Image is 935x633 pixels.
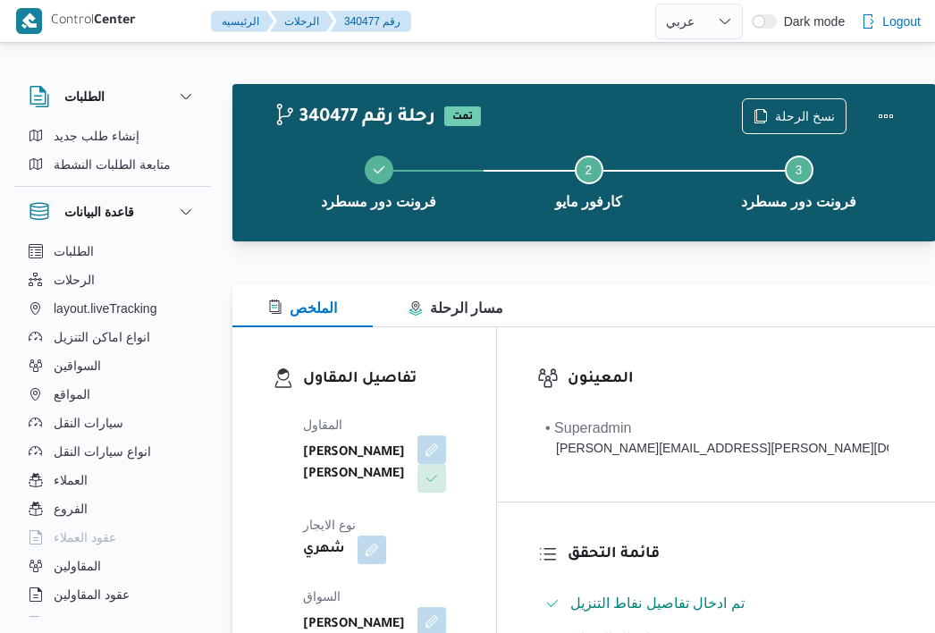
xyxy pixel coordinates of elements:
[21,523,204,552] button: عقود العملاء
[484,134,694,227] button: كارفور مايو
[21,409,204,437] button: سيارات النقل
[21,237,204,266] button: الطلبات
[64,201,134,223] h3: قاعدة البيانات
[21,580,204,609] button: عقود المقاولين
[882,11,921,32] span: Logout
[452,112,473,122] b: تمت
[568,543,896,567] h3: قائمة التحقق
[54,326,150,348] span: انواع اماكن التنزيل
[54,241,94,262] span: الطلبات
[14,237,211,624] div: قاعدة البيانات
[54,412,123,434] span: سيارات النقل
[303,589,341,603] span: السواق
[54,584,130,605] span: عقود المقاولين
[21,466,204,494] button: العملاء
[21,150,204,179] button: متابعة الطلبات النشطة
[545,439,889,458] div: [PERSON_NAME][EMAIL_ADDRESS][PERSON_NAME][DOMAIN_NAME]
[570,593,745,614] span: تم ادخال تفاصيل نفاط التنزيل
[545,418,889,439] div: • Superadmin
[303,367,456,392] h3: تفاصيل المقاول
[555,191,622,213] span: كارفور مايو
[54,269,95,291] span: الرحلات
[54,125,139,147] span: إنشاء طلب جديد
[14,122,211,186] div: الطلبات
[54,498,88,519] span: الفروع
[321,191,436,213] span: فرونت دور مسطرد
[54,384,90,405] span: المواقع
[21,437,204,466] button: انواع سيارات النقل
[372,163,386,177] svg: Step 1 is complete
[54,527,116,548] span: عقود العملاء
[741,191,856,213] span: فرونت دور مسطرد
[742,98,847,134] button: نسخ الرحلة
[21,122,204,150] button: إنشاء طلب جديد
[270,11,333,32] button: الرحلات
[570,595,745,611] span: تم ادخال تفاصيل نفاط التنزيل
[21,351,204,380] button: السواقين
[545,418,889,458] span: • Superadmin mohamed.nabil@illa.com.eg
[568,367,896,392] h3: المعينون
[16,8,42,34] img: X8yXhbKr1z7QwAAAABJRU5ErkJggg==
[303,518,356,532] span: نوع الايجار
[29,201,197,223] button: قاعدة البيانات
[796,163,803,177] span: 3
[54,355,101,376] span: السواقين
[775,105,835,127] span: نسخ الرحلة
[54,298,156,319] span: layout.liveTracking
[21,552,204,580] button: المقاولين
[409,300,503,316] span: مسار الرحلة
[444,106,481,126] span: تمت
[330,11,411,32] button: 340477 رقم
[777,14,845,29] span: Dark mode
[54,441,151,462] span: انواع سيارات النقل
[303,539,345,561] b: شهري
[54,469,88,491] span: العملاء
[303,418,342,432] span: المقاول
[29,86,197,107] button: الطلبات
[854,4,928,39] button: Logout
[274,106,435,130] h2: 340477 رحلة رقم
[694,134,904,227] button: فرونت دور مسطرد
[64,86,105,107] h3: الطلبات
[21,494,204,523] button: الفروع
[94,14,136,29] b: Center
[21,380,204,409] button: المواقع
[538,589,896,618] button: تم ادخال تفاصيل نفاط التنزيل
[868,98,904,134] button: Actions
[585,163,593,177] span: 2
[21,323,204,351] button: انواع اماكن التنزيل
[54,154,171,175] span: متابعة الطلبات النشطة
[21,266,204,294] button: الرحلات
[211,11,274,32] button: الرئيسيه
[54,555,101,577] span: المقاولين
[274,134,484,227] button: فرونت دور مسطرد
[303,443,405,485] b: [PERSON_NAME] [PERSON_NAME]
[268,300,337,316] span: الملخص
[21,294,204,323] button: layout.liveTracking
